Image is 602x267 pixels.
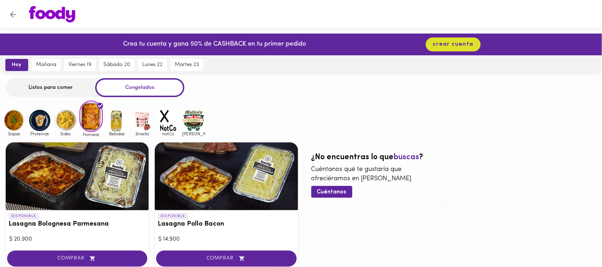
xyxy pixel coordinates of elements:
p: DISPONIBLE [158,213,188,220]
button: COMPRAR [156,251,296,267]
span: mañana [36,62,56,68]
span: Sides [54,131,77,136]
span: lunes 22 [142,62,163,68]
img: Sopas [2,109,26,132]
button: Cuéntanos [311,186,352,198]
span: buscas [394,153,419,161]
button: COMPRAR [7,251,147,267]
h3: Lasagna Pollo Bacon [158,221,295,228]
span: sábado 20 [103,62,130,68]
button: mañana [32,59,61,71]
p: DISPONIBLE [9,213,39,220]
iframe: Messagebird Livechat Widget [561,226,595,260]
span: martes 23 [175,62,199,68]
span: hoy [10,62,23,68]
img: logo.png [29,6,75,22]
div: Lasagna Bolognesa Parmesana [6,142,149,210]
div: Lasagna Pollo Bacon [155,142,298,210]
span: Cuéntanos [317,189,347,196]
img: Hornear [80,101,103,132]
span: Snacks [131,131,154,136]
span: Sopas [2,131,26,136]
p: Cuéntanos qué te gustaría que ofreciéramos en [PERSON_NAME] [311,165,440,183]
span: COMPRAR [165,256,287,262]
span: notCo [157,131,180,136]
img: notCo [157,109,180,132]
span: Hornear [80,132,103,137]
div: Listos para comer [6,78,95,97]
h2: ¿No encuentras lo que ? [311,153,440,162]
span: viernes 19 [68,62,91,68]
button: lunes 22 [138,59,167,71]
button: crear cuenta [426,37,481,51]
h3: Lasagna Bolognesa Parmesana [9,221,146,228]
img: Snacks [131,109,154,132]
button: hoy [5,59,28,71]
div: $ 14.900 [158,235,294,243]
div: Congelados [95,78,184,97]
span: Proteinas [28,131,51,136]
p: Crea tu cuenta y gana 50% de CASHBACK en tu primer pedido [123,40,306,49]
span: crear cuenta [433,41,474,48]
img: Bebidas [105,109,128,132]
img: mullens [182,109,205,132]
div: $ 20.900 [9,235,145,243]
img: Sides [54,109,77,132]
button: Volver [4,6,22,23]
span: [PERSON_NAME] [182,131,205,136]
button: martes 23 [170,59,203,71]
button: viernes 19 [64,59,96,71]
span: COMPRAR [16,256,138,262]
img: Proteinas [28,109,51,132]
button: sábado 20 [99,59,134,71]
span: Bebidas [105,131,128,136]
